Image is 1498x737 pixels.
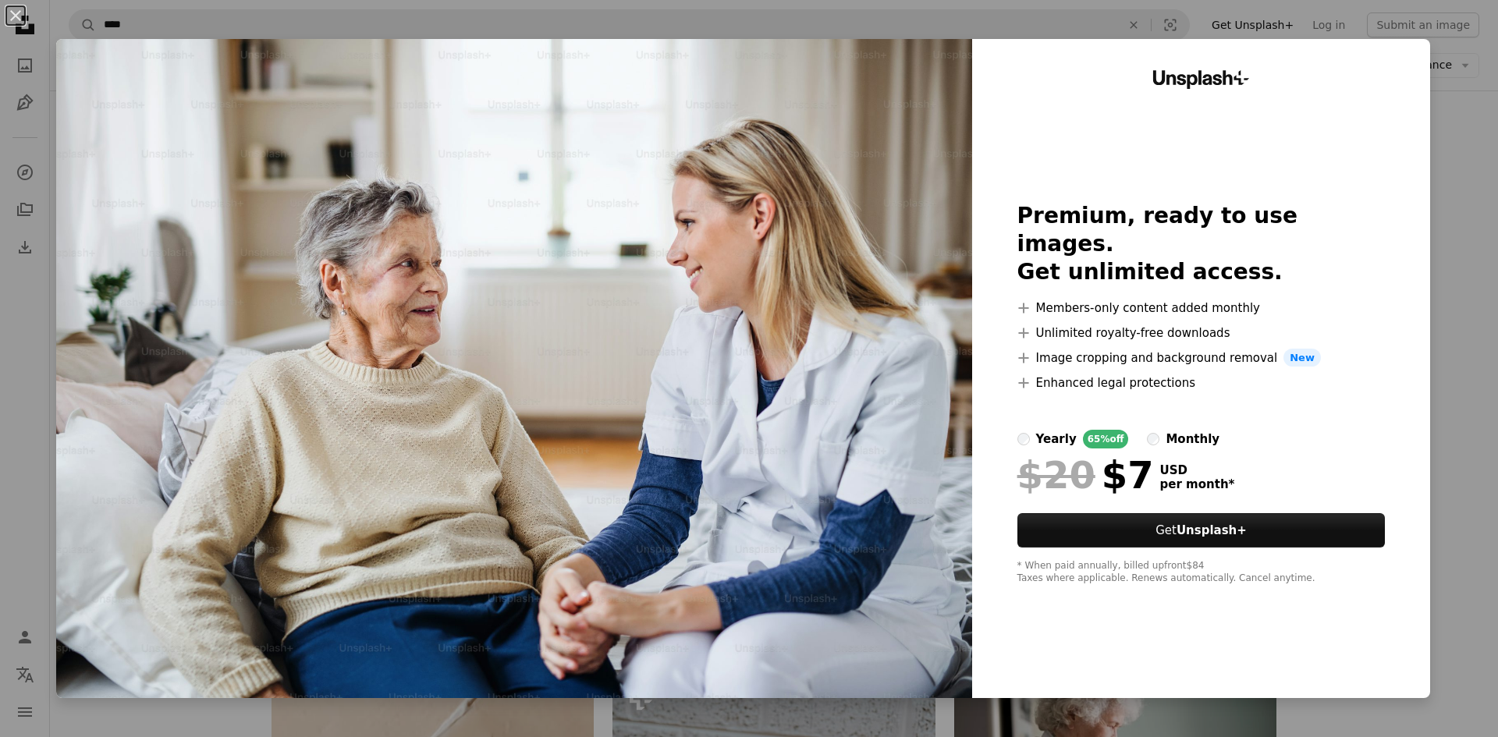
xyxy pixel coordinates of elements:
[1017,299,1386,317] li: Members-only content added monthly
[1147,433,1159,445] input: monthly
[1177,523,1247,537] strong: Unsplash+
[1017,513,1386,547] button: GetUnsplash+
[1083,430,1129,448] div: 65% off
[1017,349,1386,367] li: Image cropping and background removal
[1017,202,1386,286] h2: Premium, ready to use images. Get unlimited access.
[1160,477,1235,491] span: per month *
[1017,455,1095,495] span: $20
[1036,430,1077,448] div: yearly
[1017,433,1030,445] input: yearly65%off
[1283,349,1321,367] span: New
[1166,430,1219,448] div: monthly
[1017,374,1386,392] li: Enhanced legal protections
[1017,455,1154,495] div: $7
[1017,324,1386,342] li: Unlimited royalty-free downloads
[1017,560,1386,585] div: * When paid annually, billed upfront $84 Taxes where applicable. Renews automatically. Cancel any...
[1160,463,1235,477] span: USD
